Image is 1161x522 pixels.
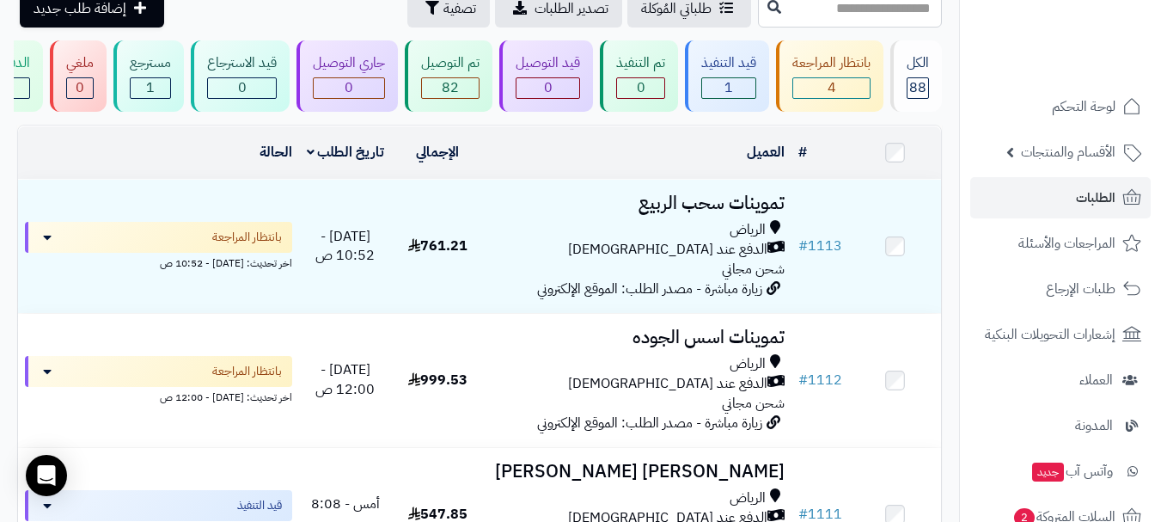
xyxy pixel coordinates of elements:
a: الحالة [260,142,292,163]
span: الرياض [730,220,766,240]
span: [DATE] - 10:52 ص [315,226,375,267]
div: الكل [907,53,929,73]
a: المدونة [970,405,1151,446]
a: تاريخ الطلب [307,142,385,163]
a: #1113 [798,236,842,256]
span: 0 [76,77,84,98]
a: جاري التوصيل 0 [293,40,401,112]
div: Open Intercom Messenger [26,455,67,496]
span: الرياض [730,488,766,508]
img: logo-2.png [1044,13,1145,49]
span: 1 [724,77,733,98]
span: # [798,236,808,256]
a: مسترجع 1 [110,40,187,112]
span: جديد [1032,463,1064,482]
a: الكل88 [887,40,945,112]
div: 1 [702,78,755,98]
span: بانتظار المراجعة [212,363,282,380]
div: 0 [314,78,384,98]
div: 0 [617,78,664,98]
div: تم التنفيذ [616,53,665,73]
span: 88 [909,77,926,98]
span: 0 [544,77,553,98]
span: زيارة مباشرة - مصدر الطلب: الموقع الإلكتروني [537,413,762,433]
span: لوحة التحكم [1052,95,1115,119]
span: إشعارات التحويلات البنكية [985,322,1115,347]
div: ملغي [66,53,94,73]
div: تم التوصيل [421,53,480,73]
a: إشعارات التحويلات البنكية [970,314,1151,355]
span: 0 [345,77,353,98]
span: 1 [146,77,155,98]
div: قيد الاسترجاع [207,53,277,73]
div: 0 [67,78,93,98]
div: اخر تحديث: [DATE] - 10:52 ص [25,253,292,271]
a: طلبات الإرجاع [970,268,1151,310]
a: الإجمالي [416,142,459,163]
a: وآتس آبجديد [970,451,1151,492]
a: بانتظار المراجعة 4 [773,40,887,112]
span: [DATE] - 12:00 ص [315,359,375,400]
span: المراجعات والأسئلة [1018,231,1115,255]
div: بانتظار المراجعة [792,53,871,73]
div: 1 [131,78,170,98]
a: المراجعات والأسئلة [970,223,1151,264]
span: 82 [442,77,459,98]
div: 0 [516,78,579,98]
span: الدفع عند [DEMOGRAPHIC_DATA] [568,374,767,394]
span: زيارة مباشرة - مصدر الطلب: الموقع الإلكتروني [537,279,762,299]
span: شحن مجاني [722,259,785,279]
div: 0 [208,78,276,98]
a: #1112 [798,370,842,390]
a: قيد التوصيل 0 [496,40,596,112]
span: 4 [828,77,836,98]
span: # [798,370,808,390]
span: الرياض [730,354,766,374]
a: لوحة التحكم [970,86,1151,127]
a: ملغي 0 [46,40,110,112]
span: قيد التنفيذ [237,497,282,514]
a: تم التنفيذ 0 [596,40,681,112]
span: طلبات الإرجاع [1046,277,1115,301]
div: مسترجع [130,53,171,73]
a: تم التوصيل 82 [401,40,496,112]
div: 4 [793,78,870,98]
span: 999.53 [408,370,467,390]
a: قيد التنفيذ 1 [681,40,773,112]
a: قيد الاسترجاع 0 [187,40,293,112]
span: 761.21 [408,236,467,256]
a: العملاء [970,359,1151,401]
span: بانتظار المراجعة [212,229,282,246]
span: المدونة [1075,414,1113,438]
span: العملاء [1079,368,1113,392]
span: شحن مجاني [722,393,785,414]
div: جاري التوصيل [313,53,385,73]
a: العميل [747,142,785,163]
span: 0 [238,77,247,98]
h3: [PERSON_NAME] [PERSON_NAME] [491,462,785,482]
div: 82 [422,78,479,98]
a: # [798,142,807,163]
span: الأقسام والمنتجات [1021,140,1115,164]
span: وآتس آب [1030,459,1113,483]
div: قيد التوصيل [516,53,580,73]
span: الدفع عند [DEMOGRAPHIC_DATA] [568,240,767,260]
h3: تموينات سحب الربيع [491,193,785,213]
span: 0 [637,77,645,98]
a: الطلبات [970,177,1151,218]
h3: تموينات اسس الجوده [491,328,785,347]
div: قيد التنفيذ [701,53,756,73]
div: اخر تحديث: [DATE] - 12:00 ص [25,387,292,405]
span: الطلبات [1076,186,1115,210]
